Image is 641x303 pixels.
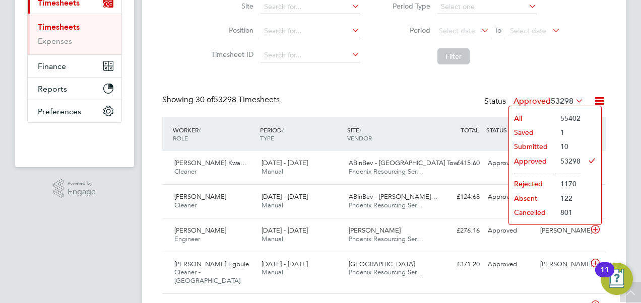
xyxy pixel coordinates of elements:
li: 122 [555,191,581,205]
div: £276.16 [431,222,484,239]
li: 1 [555,125,581,139]
div: £124.68 [431,189,484,205]
button: Open Resource Center, 11 new notifications [601,263,633,295]
label: Period [385,26,430,35]
span: Select date [510,26,546,35]
li: 10 [555,139,581,154]
label: Timesheet ID [208,50,253,59]
span: [PERSON_NAME] [174,226,226,235]
span: ABInBev - [PERSON_NAME]… [349,192,437,201]
span: [PERSON_NAME] [349,226,401,235]
span: Reports [38,84,67,94]
div: £415.60 [431,155,484,172]
div: [PERSON_NAME] [536,256,589,273]
a: Go to home page [27,133,122,149]
span: [PERSON_NAME] Kwa… [174,159,247,167]
li: 1170 [555,177,581,191]
span: / [199,126,201,134]
li: 801 [555,205,581,219]
a: Powered byEngage [53,179,96,198]
span: ABinBev - [GEOGRAPHIC_DATA] Tow… [349,159,465,167]
div: Approved [484,155,536,172]
div: SITE [345,121,432,147]
button: Preferences [28,100,121,122]
div: Approved [484,222,536,239]
span: Phoenix Resourcing Ser… [349,167,423,176]
span: To [491,24,504,37]
span: TOTAL [461,126,479,134]
div: Approved [484,189,536,205]
span: 53298 Timesheets [196,95,280,105]
li: Absent [509,191,555,205]
span: TYPE [260,134,274,142]
span: [DATE] - [DATE] [262,192,308,201]
span: Select date [439,26,475,35]
span: Cleaner - [GEOGRAPHIC_DATA] [174,268,240,285]
span: VENDOR [347,134,372,142]
li: Rejected [509,177,555,191]
span: 53298 [551,96,573,106]
input: Search for... [261,48,360,62]
span: / [359,126,361,134]
span: Powered by [68,179,96,188]
span: [PERSON_NAME] Egbule [174,260,249,268]
label: Approved [514,96,584,106]
div: PERIOD [258,121,345,147]
span: Cleaner [174,201,197,209]
div: Status [484,95,586,109]
span: Manual [262,235,283,243]
button: Reports [28,78,121,100]
span: Preferences [38,107,81,116]
span: [DATE] - [DATE] [262,260,308,268]
div: [PERSON_NAME] [536,222,589,239]
li: 53298 [555,154,581,168]
span: Manual [262,167,283,176]
div: Showing [162,95,282,105]
li: Submitted [509,139,555,154]
span: Phoenix Resourcing Ser… [349,201,423,209]
span: Engineer [174,235,200,243]
button: Finance [28,55,121,77]
span: [PERSON_NAME] [174,192,226,201]
span: 30 of [196,95,214,105]
span: [DATE] - [DATE] [262,159,308,167]
span: ROLE [173,134,188,142]
span: [GEOGRAPHIC_DATA] [349,260,415,268]
img: fastbook-logo-retina.png [28,133,122,149]
div: WORKER [170,121,258,147]
label: Period Type [385,2,430,11]
span: Phoenix Resourcing Ser… [349,235,423,243]
span: Manual [262,201,283,209]
div: £371.20 [431,256,484,273]
span: Manual [262,268,283,276]
li: Approved [509,154,555,168]
span: Finance [38,61,66,71]
span: Engage [68,188,96,196]
span: Cleaner [174,167,197,176]
span: [DATE] - [DATE] [262,226,308,235]
div: Timesheets [28,14,121,54]
li: Saved [509,125,555,139]
div: STATUS [484,121,536,139]
span: / [282,126,284,134]
label: Site [208,2,253,11]
div: 11 [600,270,609,283]
li: 55402 [555,111,581,125]
button: Filter [437,48,470,64]
label: Position [208,26,253,35]
a: Timesheets [38,22,80,32]
span: Phoenix Resourcing Ser… [349,268,423,276]
input: Search for... [261,24,360,38]
a: Expenses [38,36,72,46]
div: Approved [484,256,536,273]
li: All [509,111,555,125]
li: Cancelled [509,205,555,219]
